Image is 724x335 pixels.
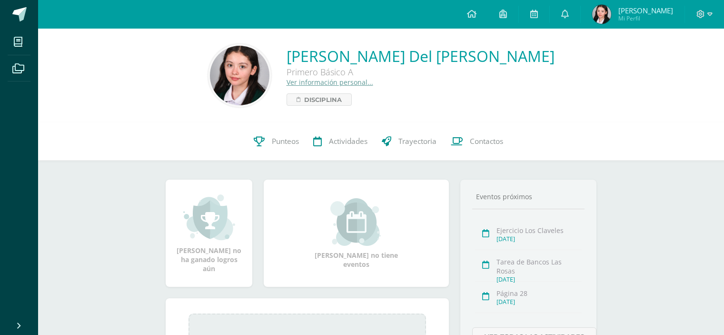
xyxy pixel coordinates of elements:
[496,257,582,275] div: Tarea de Bancos Las Rosas
[287,66,555,78] div: Primero Básico A
[496,275,582,284] div: [DATE]
[330,198,382,246] img: event_small.png
[592,5,611,24] img: aeced7fb721702dc989cb3cf6ce3eb3c.png
[272,136,299,146] span: Punteos
[309,198,404,269] div: [PERSON_NAME] no tiene eventos
[470,136,503,146] span: Contactos
[329,136,367,146] span: Actividades
[183,193,235,241] img: achievement_small.png
[306,122,375,161] a: Actividades
[287,93,352,106] a: Disciplina
[375,122,444,161] a: Trayectoria
[287,78,373,87] a: Ver información personal...
[287,46,555,66] a: [PERSON_NAME] Del [PERSON_NAME]
[304,94,342,105] span: Disciplina
[247,122,306,161] a: Punteos
[618,6,673,15] span: [PERSON_NAME]
[444,122,510,161] a: Contactos
[618,14,673,22] span: Mi Perfil
[398,136,436,146] span: Trayectoria
[175,193,243,273] div: [PERSON_NAME] no ha ganado logros aún
[210,46,269,105] img: 5d71dda4044a85765418fcf8b9e71b90.png
[496,226,582,235] div: Ejercicio Los Claveles
[472,192,585,201] div: Eventos próximos
[496,298,582,306] div: [DATE]
[496,289,582,298] div: Página 28
[496,235,582,243] div: [DATE]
